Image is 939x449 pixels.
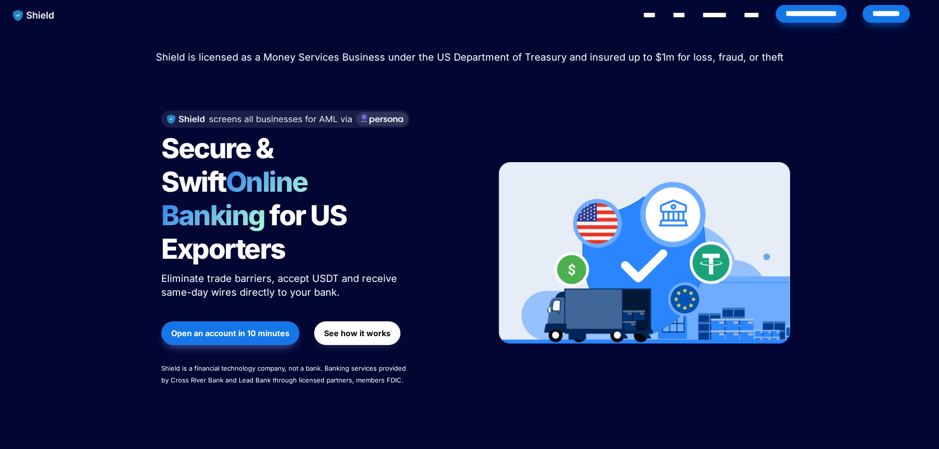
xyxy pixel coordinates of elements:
[161,132,278,199] span: Secure & Swift
[161,316,299,350] a: Open an account in 10 minutes
[156,51,784,63] span: Shield is licensed as a Money Services Business under the US Department of Treasury and insured u...
[171,328,289,338] strong: Open an account in 10 minutes
[8,5,59,26] img: website logo
[314,321,400,345] button: See how it works
[324,328,391,338] strong: See how it works
[314,316,400,350] a: See how it works
[161,364,408,384] span: Shield is a financial technology company, not a bank. Banking services provided by Cross River Ba...
[161,321,299,345] button: Open an account in 10 minutes
[161,165,318,232] span: Online Banking
[161,199,351,266] span: for US Exporters
[161,273,400,298] span: Eliminate trade barriers, accept USDT and receive same-day wires directly to your bank.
